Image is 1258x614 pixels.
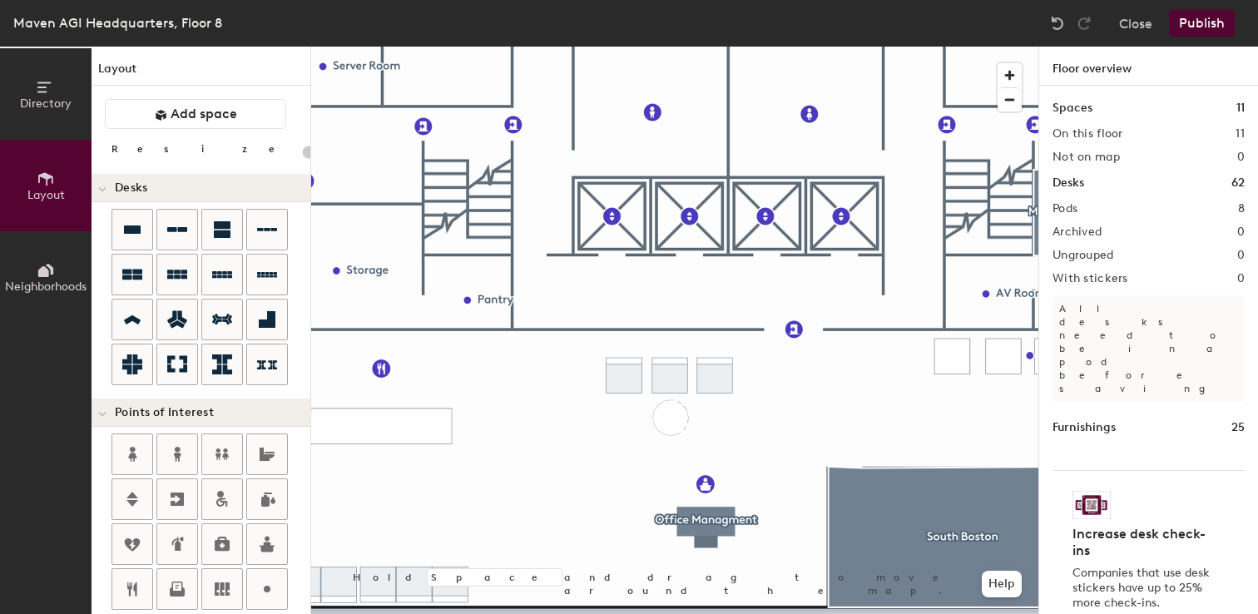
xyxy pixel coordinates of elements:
h2: 0 [1237,249,1245,262]
button: Help [982,571,1022,597]
img: Sticker logo [1072,491,1111,519]
p: Companies that use desk stickers have up to 25% more check-ins. [1072,566,1215,611]
h2: With stickers [1052,272,1128,285]
h2: Archived [1052,225,1102,239]
span: Points of Interest [115,406,214,419]
h2: 0 [1237,272,1245,285]
h1: Spaces [1052,99,1092,117]
span: Neighborhoods [5,280,87,294]
span: Add space [171,106,237,122]
button: Close [1119,10,1152,37]
h2: 11 [1236,127,1245,141]
h1: Layout [92,60,310,86]
h1: 62 [1231,174,1245,192]
h2: 8 [1238,202,1245,215]
h2: 0 [1237,151,1245,164]
h2: Pods [1052,202,1077,215]
div: Resize [111,142,295,156]
div: Maven AGI Headquarters, Floor 8 [13,12,222,33]
h2: 0 [1237,225,1245,239]
h1: 25 [1231,418,1245,437]
h1: 11 [1236,99,1245,117]
button: Add space [105,99,286,129]
p: All desks need to be in a pod before saving [1052,295,1245,402]
h4: Increase desk check-ins [1072,526,1215,559]
h1: Furnishings [1052,418,1116,437]
img: Redo [1076,15,1092,32]
img: Undo [1049,15,1066,32]
button: Publish [1169,10,1235,37]
h2: Ungrouped [1052,249,1114,262]
span: Directory [20,97,72,111]
h2: Not on map [1052,151,1120,164]
h2: On this floor [1052,127,1123,141]
h1: Floor overview [1039,47,1258,86]
h1: Desks [1052,174,1084,192]
span: Layout [27,188,65,202]
span: Desks [115,181,147,195]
